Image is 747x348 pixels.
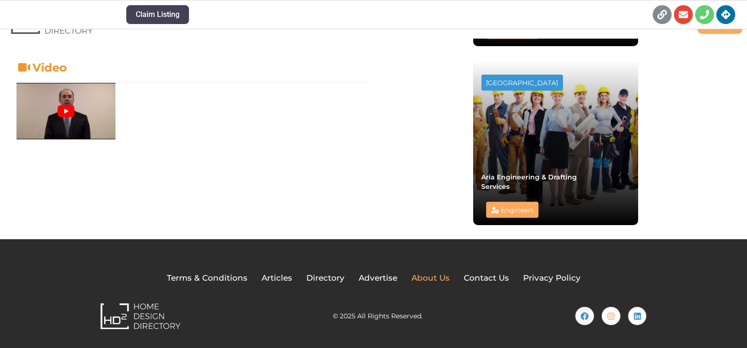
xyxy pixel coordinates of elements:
[501,205,534,214] a: Engineers
[306,272,345,284] a: Directory
[481,172,577,190] a: Aria Engineering & Drafting Services
[333,313,423,319] h2: © 2025 All Rights Reserved.
[126,5,189,24] button: Claim Listing
[359,272,397,284] a: Advertise
[262,272,292,284] a: Articles
[167,272,247,284] a: Terms & Conditions
[411,272,450,284] a: About Us
[464,272,509,284] a: Contact Us
[523,272,581,284] a: Privacy Policy
[486,79,558,86] div: [GEOGRAPHIC_DATA]
[16,61,67,74] a: Video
